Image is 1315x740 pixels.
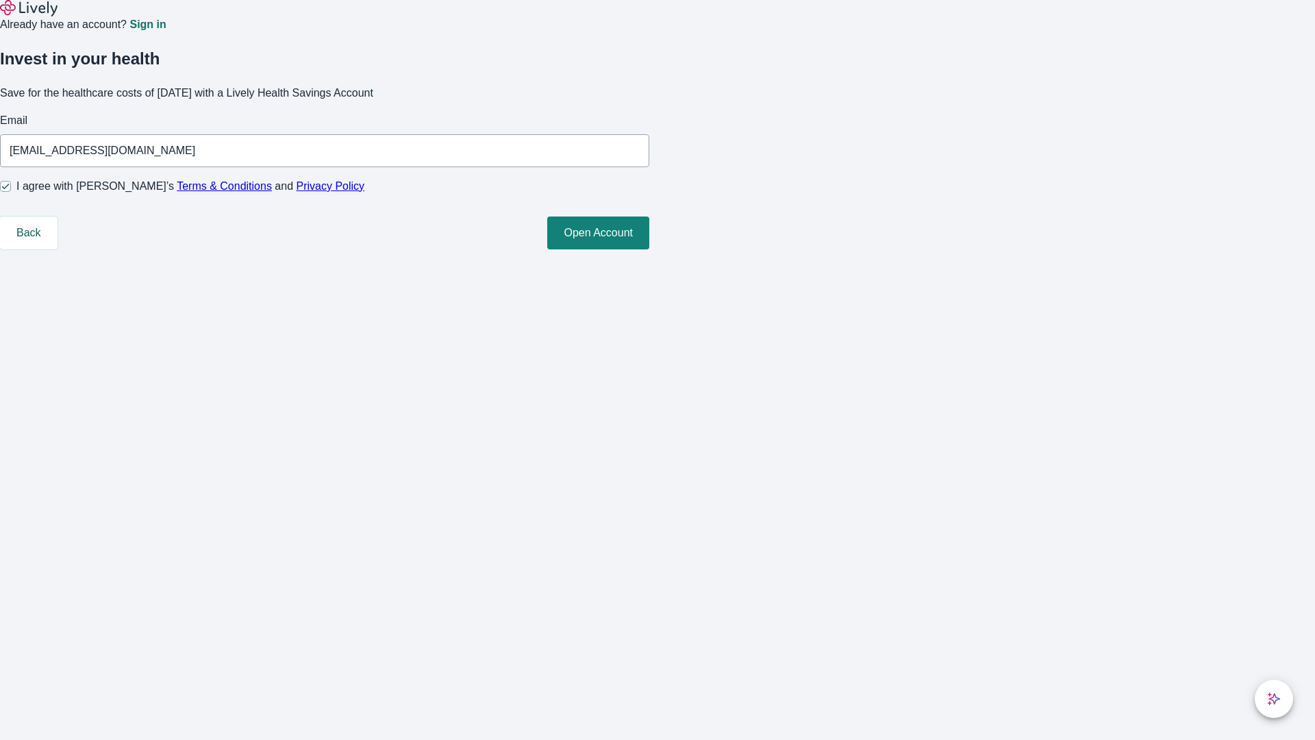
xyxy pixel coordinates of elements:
button: Open Account [547,217,649,249]
a: Privacy Policy [297,180,365,192]
svg: Lively AI Assistant [1267,692,1281,706]
a: Sign in [129,19,166,30]
span: I agree with [PERSON_NAME]’s and [16,178,364,195]
button: chat [1255,680,1293,718]
a: Terms & Conditions [177,180,272,192]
